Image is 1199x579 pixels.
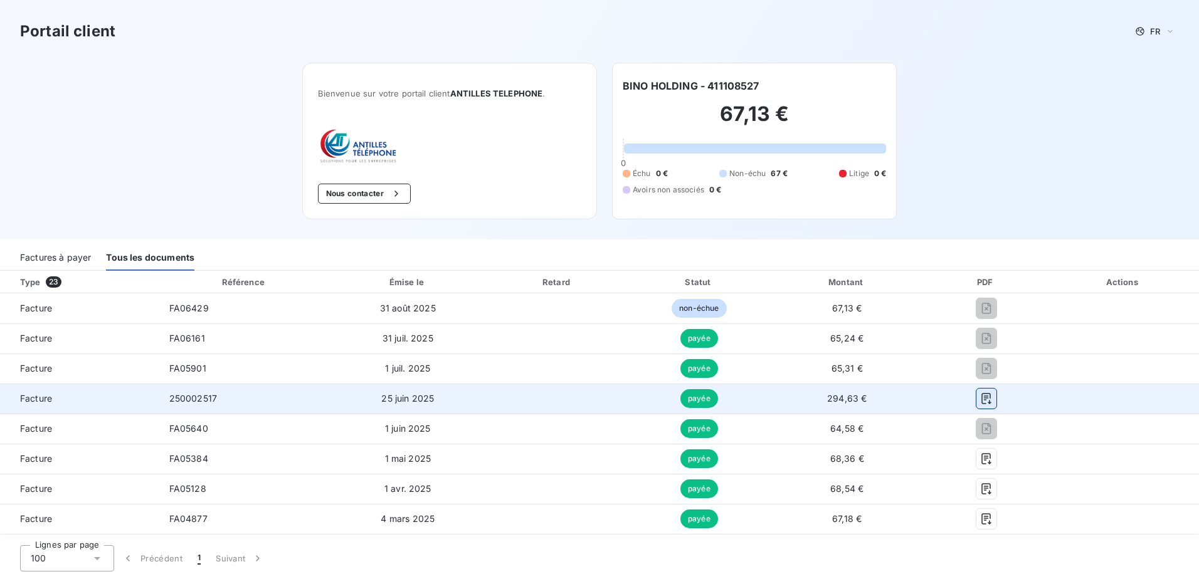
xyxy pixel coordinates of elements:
[849,168,869,179] span: Litige
[830,483,864,494] span: 68,54 €
[633,168,651,179] span: Échu
[169,513,208,524] span: FA04877
[46,276,61,288] span: 23
[832,303,862,313] span: 67,13 €
[10,452,149,465] span: Facture
[10,482,149,495] span: Facture
[169,483,206,494] span: FA05128
[318,128,398,164] img: Company logo
[489,276,627,288] div: Retard
[318,184,411,204] button: Nous contacter
[318,88,581,98] span: Bienvenue sur votre portail client .
[771,168,788,179] span: 67 €
[10,392,149,405] span: Facture
[20,244,91,271] div: Factures à payer
[13,276,157,288] div: Type
[633,184,704,196] span: Avoirs non associés
[31,552,46,565] span: 100
[830,453,864,464] span: 68,36 €
[874,168,886,179] span: 0 €
[832,513,862,524] span: 67,18 €
[169,393,217,404] span: 250002517
[680,509,718,528] span: payée
[384,483,431,494] span: 1 avr. 2025
[680,449,718,468] span: payée
[381,393,434,404] span: 25 juin 2025
[385,453,431,464] span: 1 mai 2025
[106,244,194,271] div: Tous les documents
[10,513,149,525] span: Facture
[656,168,668,179] span: 0 €
[680,479,718,498] span: payée
[10,362,149,375] span: Facture
[198,552,201,565] span: 1
[190,545,208,571] button: 1
[623,102,886,139] h2: 67,13 €
[380,303,436,313] span: 31 août 2025
[385,363,430,373] span: 1 juil. 2025
[729,168,766,179] span: Non-échu
[1150,26,1160,36] span: FR
[332,276,483,288] div: Émise le
[169,453,208,464] span: FA05384
[208,545,272,571] button: Suivant
[20,20,115,43] h3: Portail client
[832,363,863,373] span: 65,31 €
[927,276,1045,288] div: PDF
[680,359,718,378] span: payée
[830,333,864,343] span: 65,24 €
[1050,276,1196,288] div: Actions
[672,299,726,318] span: non-échue
[623,78,759,93] h6: BINO HOLDING - 411108527
[169,303,209,313] span: FA06429
[621,158,626,168] span: 0
[383,333,433,343] span: 31 juil. 2025
[10,332,149,345] span: Facture
[771,276,922,288] div: Montant
[680,329,718,348] span: payée
[680,419,718,438] span: payée
[114,545,190,571] button: Précédent
[631,276,766,288] div: Statut
[169,423,208,434] span: FA05640
[709,184,721,196] span: 0 €
[385,423,431,434] span: 1 juin 2025
[169,333,205,343] span: FA06161
[10,302,149,315] span: Facture
[10,422,149,435] span: Facture
[827,393,867,404] span: 294,63 €
[680,389,718,408] span: payée
[222,277,265,287] div: Référence
[450,88,543,98] span: ANTILLES TELEPHONE
[830,423,864,434] span: 64,58 €
[169,363,206,373] span: FA05901
[381,513,435,524] span: 4 mars 2025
